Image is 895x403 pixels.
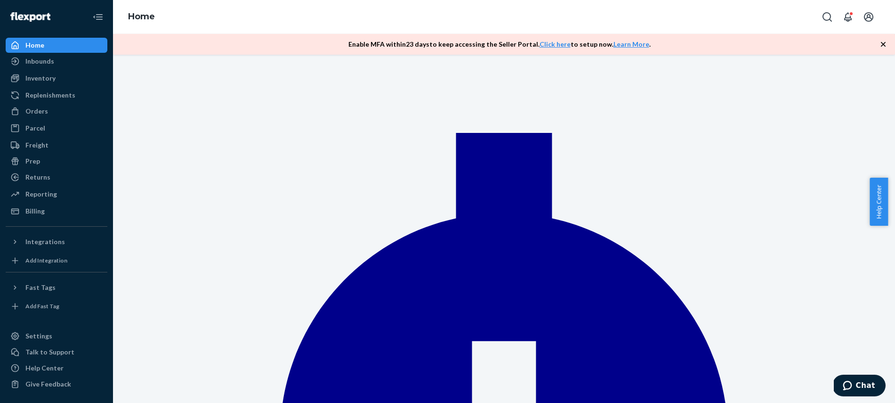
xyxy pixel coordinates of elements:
[839,8,857,26] button: Open notifications
[6,121,107,136] a: Parcel
[6,154,107,169] a: Prep
[6,38,107,53] a: Home
[25,107,48,116] div: Orders
[6,170,107,185] a: Returns
[89,8,107,26] button: Close Navigation
[121,3,162,31] ol: breadcrumbs
[25,57,54,66] div: Inbounds
[6,138,107,153] a: Freight
[6,361,107,376] a: Help Center
[25,173,50,182] div: Returns
[25,41,44,50] div: Home
[25,331,52,341] div: Settings
[25,347,74,357] div: Talk to Support
[859,8,878,26] button: Open account menu
[6,299,107,314] a: Add Fast Tag
[6,253,107,268] a: Add Integration
[613,40,649,48] a: Learn More
[348,40,651,49] p: Enable MFA within 23 days to keep accessing the Seller Portal. to setup now. .
[6,377,107,392] button: Give Feedback
[25,302,59,310] div: Add Fast Tag
[25,206,45,216] div: Billing
[25,256,67,264] div: Add Integration
[25,90,75,100] div: Replenishments
[25,189,57,199] div: Reporting
[6,71,107,86] a: Inventory
[25,156,40,166] div: Prep
[25,123,45,133] div: Parcel
[10,12,50,22] img: Flexport logo
[6,187,107,202] a: Reporting
[25,237,65,247] div: Integrations
[25,283,56,292] div: Fast Tags
[25,363,64,373] div: Help Center
[25,74,56,83] div: Inventory
[834,375,886,398] iframe: Opens a widget where you can chat to one of our agents
[6,280,107,295] button: Fast Tags
[6,204,107,219] a: Billing
[818,8,837,26] button: Open Search Box
[128,11,155,22] a: Home
[6,329,107,344] a: Settings
[6,54,107,69] a: Inbounds
[6,88,107,103] a: Replenishments
[540,40,571,48] a: Click here
[25,140,48,150] div: Freight
[6,104,107,119] a: Orders
[6,234,107,249] button: Integrations
[870,178,888,226] button: Help Center
[6,345,107,360] button: Talk to Support
[25,379,71,389] div: Give Feedback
